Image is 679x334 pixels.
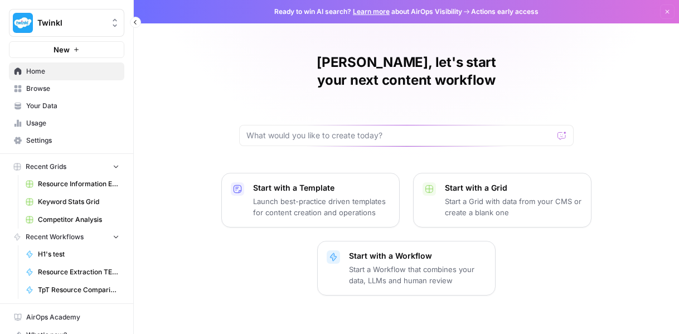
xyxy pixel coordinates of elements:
a: Keyword Stats Grid [21,193,124,211]
a: Learn more [353,7,390,16]
span: Actions early access [471,7,539,17]
span: Ready to win AI search? about AirOps Visibility [274,7,462,17]
button: Start with a GridStart a Grid with data from your CMS or create a blank one [413,173,591,227]
p: Start with a Template [253,182,390,193]
span: Recent Workflows [26,232,84,242]
a: Your Data [9,97,124,115]
button: New [9,41,124,58]
a: Usage [9,114,124,132]
span: Recent Grids [26,162,66,172]
a: Resource Extraction TEST [21,263,124,281]
a: TpT Resource Comparison [21,281,124,299]
button: Start with a TemplateLaunch best-practice driven templates for content creation and operations [221,173,400,227]
span: New [54,44,70,55]
p: Start a Workflow that combines your data, LLMs and human review [349,264,486,286]
button: Start with a WorkflowStart a Workflow that combines your data, LLMs and human review [317,241,496,296]
input: What would you like to create today? [246,130,553,141]
a: H1's test [21,245,124,263]
h1: [PERSON_NAME], let's start your next content workflow [239,54,574,89]
span: TpT Resource Comparison [38,285,119,295]
a: Home [9,62,124,80]
span: H1's test [38,249,119,259]
span: Settings [26,135,119,146]
p: Start a Grid with data from your CMS or create a blank one [445,196,582,218]
span: Twinkl [37,17,105,28]
span: Resource Information Extraction and Descriptions [38,179,119,189]
span: Competitor Analysis [38,215,119,225]
a: Resource Information Extraction and Descriptions [21,175,124,193]
span: Your Data [26,101,119,111]
button: Recent Grids [9,158,124,175]
a: Browse [9,80,124,98]
button: Recent Workflows [9,229,124,245]
span: Home [26,66,119,76]
span: AirOps Academy [26,312,119,322]
span: Resource Extraction TEST [38,267,119,277]
span: Usage [26,118,119,128]
p: Start with a Grid [445,182,582,193]
img: Twinkl Logo [13,13,33,33]
span: Browse [26,84,119,94]
p: Launch best-practice driven templates for content creation and operations [253,196,390,218]
a: Competitor Analysis [21,211,124,229]
button: Workspace: Twinkl [9,9,124,37]
a: Settings [9,132,124,149]
a: AirOps Academy [9,308,124,326]
span: Keyword Stats Grid [38,197,119,207]
p: Start with a Workflow [349,250,486,262]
